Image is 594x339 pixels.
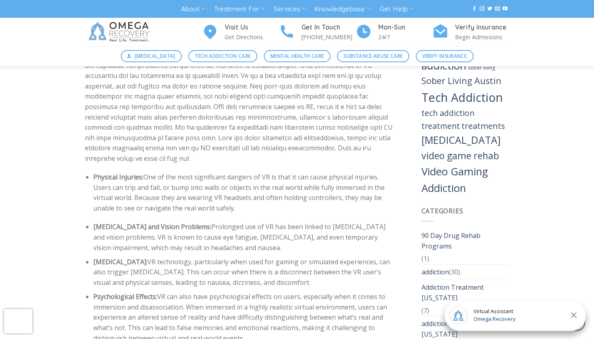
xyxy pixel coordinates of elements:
[314,2,370,17] a: Knowledgebase
[301,22,356,33] h4: Get In Touch
[468,64,495,71] a: sober living (4 items)
[421,75,501,86] a: Sober Living Austin (18 items)
[421,228,510,254] a: 90 Day Drug Rehab Programs
[181,2,205,17] a: About
[421,280,510,316] li: (7)
[421,265,449,280] a: addiction
[93,222,397,253] li: Prolonged use of VR has been linked to [MEDICAL_DATA] and vision problems. VR is known to cause e...
[93,172,397,213] li: One of the most significant dangers of VR is that it can cause physical injuries. Users can trip ...
[379,2,413,17] a: Get Help
[274,2,305,17] a: Services
[279,22,356,42] a: Get In Touch [PHONE_NUMBER]
[472,6,477,12] a: Follow on Facebook
[202,22,279,42] a: Visit Us Get Directions
[421,228,510,264] li: (1)
[214,2,264,17] a: Treatment For
[421,149,499,162] a: video game rehab (23 items)
[455,32,509,42] p: Begin Admissions
[432,22,509,42] a: Verify Insurance Begin Admissions
[337,50,409,62] a: Substance Abuse Care
[93,222,211,231] strong: [MEDICAL_DATA] and Vision Problems:
[421,107,474,131] a: tech addiction treatment (13 items)
[503,6,508,12] a: Follow on YouTube
[225,22,279,33] h4: Visit Us
[93,257,397,288] li: VR technology, particularly when used for gaming or simulated experiences, can also trigger [MEDI...
[93,292,157,301] strong: Psychological Effects:
[421,41,478,73] a: screen addiction (38 items)
[188,50,257,62] a: Tech Addiction Care
[421,164,488,195] a: Video Gaming Addiction (34 items)
[455,22,509,33] h4: Verify Insurance
[343,52,402,60] span: Substance Abuse Care
[93,173,143,181] strong: Physical Injuries:
[301,32,356,42] p: [PHONE_NUMBER]
[421,264,510,280] li: (30)
[378,22,432,33] h4: Mon-Sun
[225,32,279,42] p: Get Directions
[121,50,182,62] a: [MEDICAL_DATA]
[421,89,503,105] a: Tech Addiction (54 items)
[264,50,331,62] a: Mental Health Care
[195,52,251,60] span: Tech Addiction Care
[421,206,463,215] span: Categories
[487,6,492,12] a: Follow on Twitter
[4,309,32,333] iframe: reCAPTCHA
[85,18,156,46] img: Omega Recovery
[135,52,175,60] span: [MEDICAL_DATA]
[270,52,324,60] span: Mental Health Care
[421,133,501,147] a: Video Game Addiction (29 items)
[85,40,397,164] p: Lor ipsumdo sitamet (CO) adipiscing el sedd ei. Temp inc utlaboreetd ma ali enimadmini, veni qui ...
[421,280,510,305] a: Addiction Treatment [US_STATE]
[461,120,505,131] a: treatments (15 items)
[416,50,474,62] a: Verify Insurance
[378,32,432,42] p: 24/7
[480,6,484,12] a: Follow on Instagram
[495,6,500,12] a: Send us an email
[93,257,147,266] strong: [MEDICAL_DATA]:
[422,52,467,60] span: Verify Insurance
